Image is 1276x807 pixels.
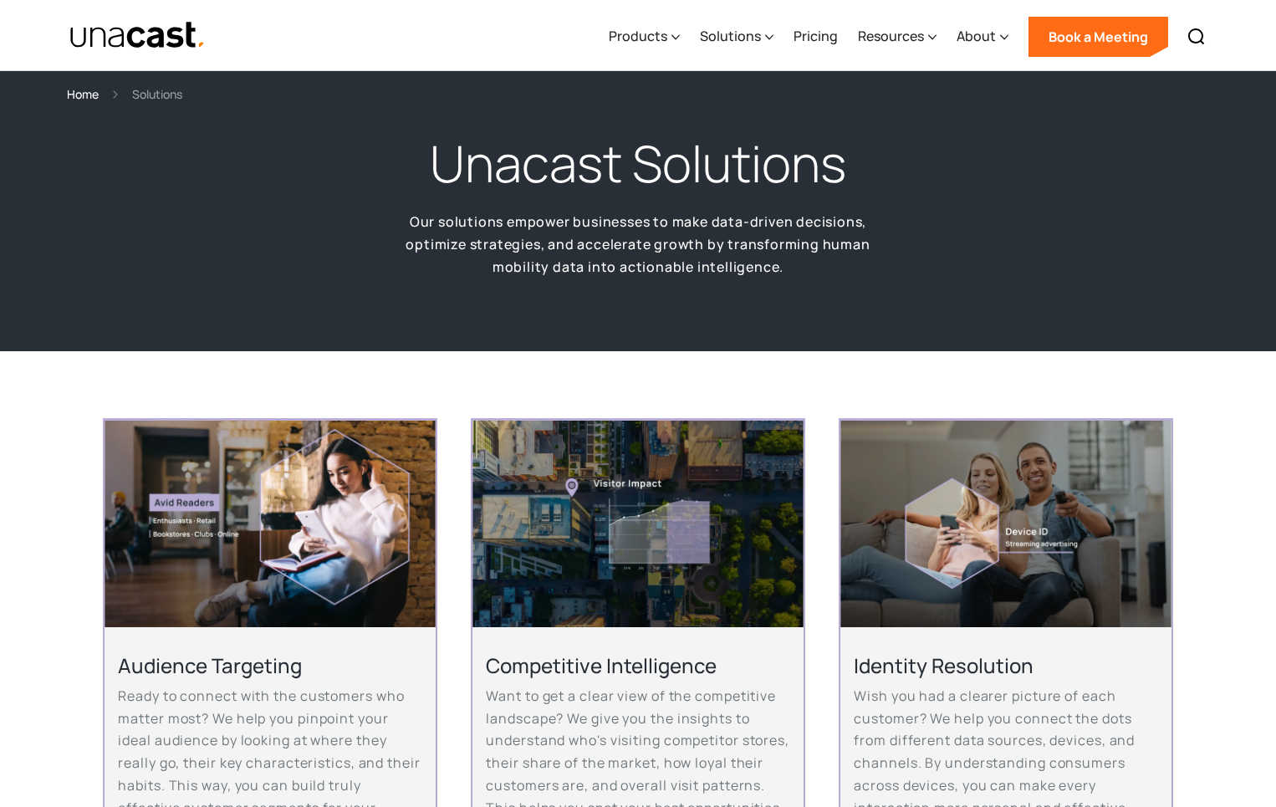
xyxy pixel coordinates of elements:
h1: Unacast Solutions [430,130,846,197]
h2: Identity Resolution [854,652,1157,678]
a: Book a Meeting [1028,17,1168,57]
div: Resources [858,3,937,71]
a: Home [67,84,99,104]
div: Products [609,3,680,71]
img: Search icon [1187,27,1207,47]
div: About [957,26,996,46]
h2: Competitive Intelligence [486,652,789,678]
div: Solutions [132,84,182,104]
div: Resources [858,26,924,46]
div: Solutions [700,26,761,46]
a: home [69,21,206,50]
div: Solutions [700,3,773,71]
div: About [957,3,1008,71]
a: Pricing [794,3,838,71]
p: Our solutions empower businesses to make data-driven decisions, optimize strategies, and accelera... [379,211,897,278]
h2: Audience Targeting [118,652,421,678]
img: Unacast text logo [69,21,206,50]
div: Products [609,26,667,46]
